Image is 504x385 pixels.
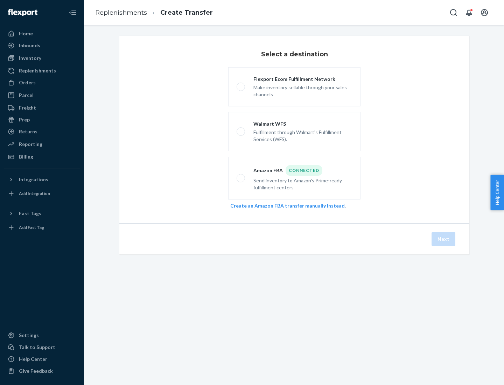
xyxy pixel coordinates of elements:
[230,203,345,209] a: Create an Amazon FBA transfer manually instead
[4,40,80,51] a: Inbounds
[230,202,358,209] div: .
[432,232,455,246] button: Next
[19,55,41,62] div: Inventory
[19,42,40,49] div: Inbounds
[490,175,504,210] button: Help Center
[19,210,41,217] div: Fast Tags
[19,190,50,196] div: Add Integration
[447,6,461,20] button: Open Search Box
[19,356,47,363] div: Help Center
[4,65,80,76] a: Replenishments
[4,208,80,219] button: Fast Tags
[253,120,352,127] div: Walmart WFS
[8,9,37,16] img: Flexport logo
[90,2,218,23] ol: breadcrumbs
[95,9,147,16] a: Replenishments
[286,165,322,176] div: Connected
[253,76,352,83] div: Flexport Ecom Fulfillment Network
[19,224,44,230] div: Add Fast Tag
[4,342,80,353] a: Talk to Support
[4,139,80,150] a: Reporting
[4,151,80,162] a: Billing
[160,9,213,16] a: Create Transfer
[19,344,55,351] div: Talk to Support
[66,6,80,20] button: Close Navigation
[19,92,34,99] div: Parcel
[4,52,80,64] a: Inventory
[19,79,36,86] div: Orders
[4,174,80,185] button: Integrations
[19,116,30,123] div: Prep
[4,353,80,365] a: Help Center
[19,30,33,37] div: Home
[4,126,80,137] a: Returns
[253,127,352,143] div: Fulfillment through Walmart's Fulfillment Services (WFS).
[261,50,328,59] h3: Select a destination
[19,141,42,148] div: Reporting
[4,188,80,199] a: Add Integration
[477,6,491,20] button: Open account menu
[253,176,352,191] div: Send inventory to Amazon's Prime-ready fulfillment centers
[19,67,56,74] div: Replenishments
[19,153,33,160] div: Billing
[19,128,37,135] div: Returns
[19,332,39,339] div: Settings
[462,6,476,20] button: Open notifications
[4,365,80,377] button: Give Feedback
[19,176,48,183] div: Integrations
[4,102,80,113] a: Freight
[4,222,80,233] a: Add Fast Tag
[253,83,352,98] div: Make inventory sellable through your sales channels
[4,28,80,39] a: Home
[4,90,80,101] a: Parcel
[253,165,352,176] div: Amazon FBA
[4,77,80,88] a: Orders
[4,114,80,125] a: Prep
[19,104,36,111] div: Freight
[19,367,53,374] div: Give Feedback
[4,330,80,341] a: Settings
